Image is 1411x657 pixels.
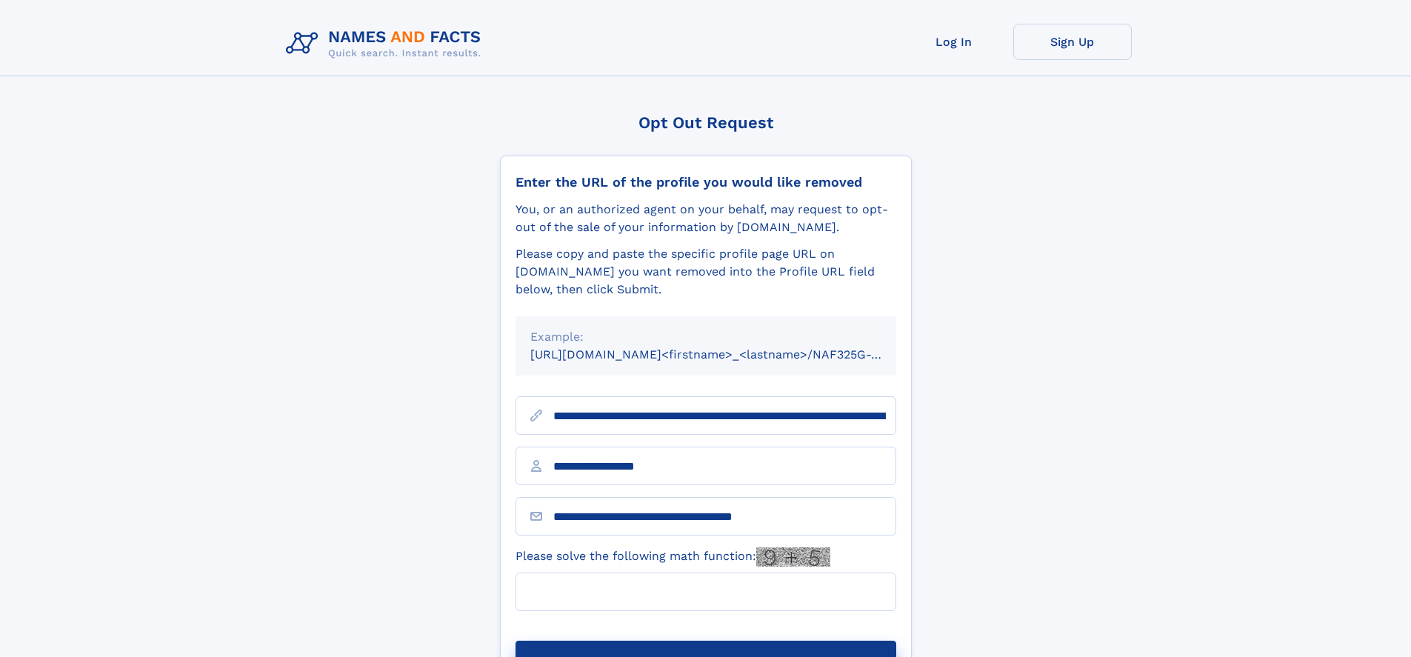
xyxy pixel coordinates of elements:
[530,328,881,346] div: Example:
[516,174,896,190] div: Enter the URL of the profile you would like removed
[530,347,924,361] small: [URL][DOMAIN_NAME]<firstname>_<lastname>/NAF325G-xxxxxxxx
[895,24,1013,60] a: Log In
[516,547,830,567] label: Please solve the following math function:
[1013,24,1132,60] a: Sign Up
[516,201,896,236] div: You, or an authorized agent on your behalf, may request to opt-out of the sale of your informatio...
[516,245,896,299] div: Please copy and paste the specific profile page URL on [DOMAIN_NAME] you want removed into the Pr...
[500,113,912,132] div: Opt Out Request
[280,24,493,64] img: Logo Names and Facts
